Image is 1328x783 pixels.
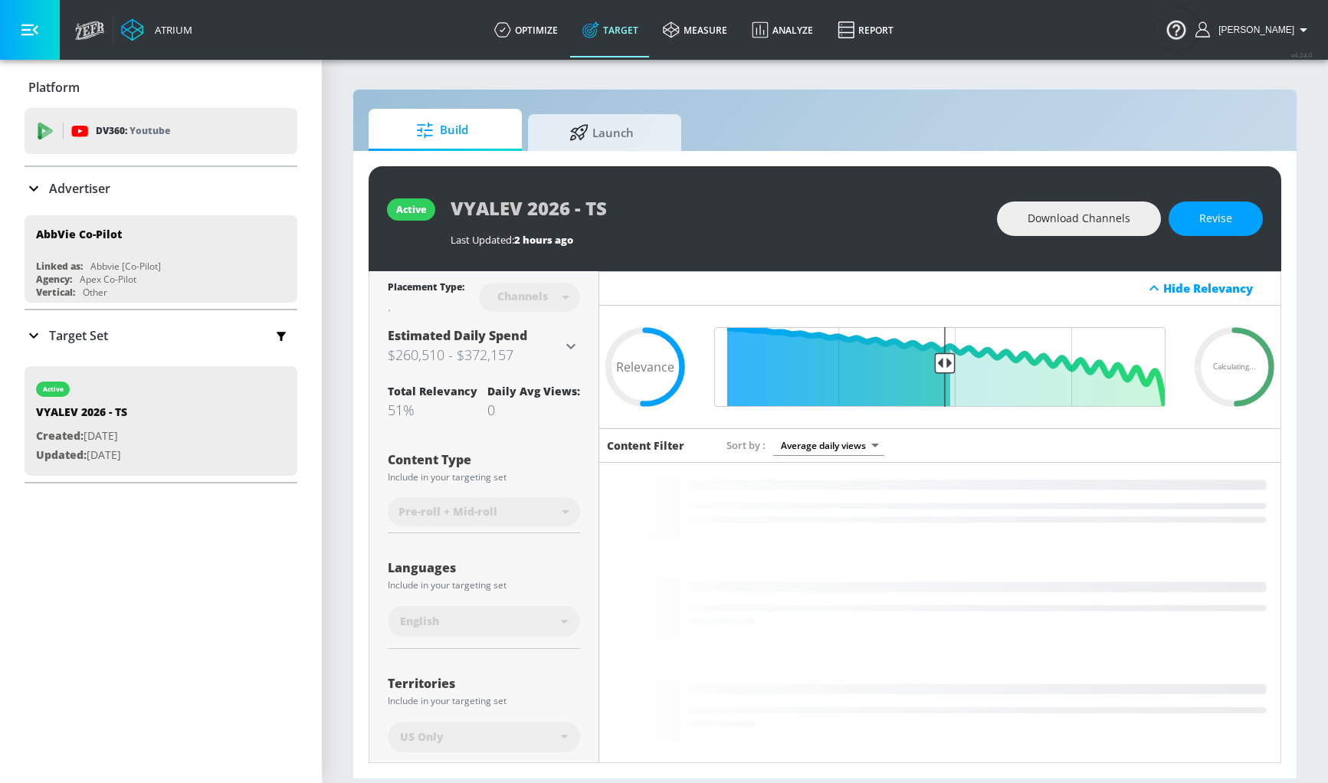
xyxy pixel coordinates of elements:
div: active [43,385,64,393]
span: login as: michael.villalobos@zefr.com [1212,25,1294,35]
div: Vertical: [36,286,75,299]
div: Platform [25,66,297,109]
span: Sort by [726,438,766,452]
div: activeVYALEV 2026 - TSCreated:[DATE]Updated:[DATE] [25,366,297,476]
div: 51% [388,401,477,419]
div: AbbVie Co-Pilot [36,227,122,241]
div: Content Type [388,454,580,466]
div: active [396,203,426,216]
div: Daily Avg Views: [487,384,580,398]
a: Target [570,2,651,57]
div: Advertiser [25,167,297,210]
span: Relevance [616,361,674,373]
p: Youtube [130,123,170,139]
span: Created: [36,428,84,443]
div: Average daily views [773,435,884,456]
span: Download Channels [1028,209,1130,228]
div: Estimated Daily Spend$260,510 - $372,157 [388,327,580,365]
p: Platform [28,79,80,96]
a: optimize [482,2,570,57]
div: AbbVie Co-PilotLinked as:Abbvie [Co-Pilot]Agency:Apex Co-PilotVertical:Other [25,215,297,303]
div: VYALEV 2026 - TS [36,405,127,427]
p: DV360: [96,123,170,139]
div: US Only [388,722,580,752]
span: Estimated Daily Spend [388,327,527,344]
span: US Only [400,729,444,745]
p: Advertiser [49,180,110,197]
button: Download Channels [997,201,1161,236]
a: Analyze [739,2,825,57]
a: Report [825,2,906,57]
div: Include in your targeting set [388,696,580,706]
div: Target Set [25,310,297,361]
button: Revise [1169,201,1263,236]
div: Placement Type: [388,280,464,296]
div: Linked as: [36,260,83,273]
div: DV360: Youtube [25,108,297,154]
span: v 4.24.0 [1291,51,1313,59]
div: Hide Relevancy [1163,280,1272,296]
p: [DATE] [36,446,127,465]
div: English [388,606,580,637]
div: Other [83,286,107,299]
span: Calculating... [1213,363,1256,371]
div: Territories [388,677,580,690]
div: Last Updated: [451,233,982,247]
div: Hide Relevancy [599,271,1280,306]
span: Build [384,112,500,149]
a: measure [651,2,739,57]
span: Pre-roll + Mid-roll [398,504,497,519]
div: Agency: [36,273,72,286]
div: Abbvie [Co-Pilot] [90,260,161,273]
button: Open Resource Center [1155,8,1198,51]
div: Include in your targeting set [388,581,580,590]
span: Updated: [36,447,87,462]
p: Target Set [49,327,108,344]
div: 0 [487,401,580,419]
div: Apex Co-Pilot [80,273,136,286]
h3: $260,510 - $372,157 [388,344,562,365]
div: Languages [388,562,580,574]
div: Channels [490,290,556,303]
span: Revise [1199,209,1232,228]
span: Launch [543,114,660,151]
div: Atrium [149,23,192,37]
div: Total Relevancy [388,384,477,398]
h6: Content Filter [607,438,684,453]
span: English [400,614,439,629]
div: Include in your targeting set [388,473,580,482]
a: Atrium [121,18,192,41]
button: [PERSON_NAME] [1195,21,1313,39]
span: 2 hours ago [514,233,573,247]
input: Final Threshold [707,327,1173,407]
p: [DATE] [36,427,127,446]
